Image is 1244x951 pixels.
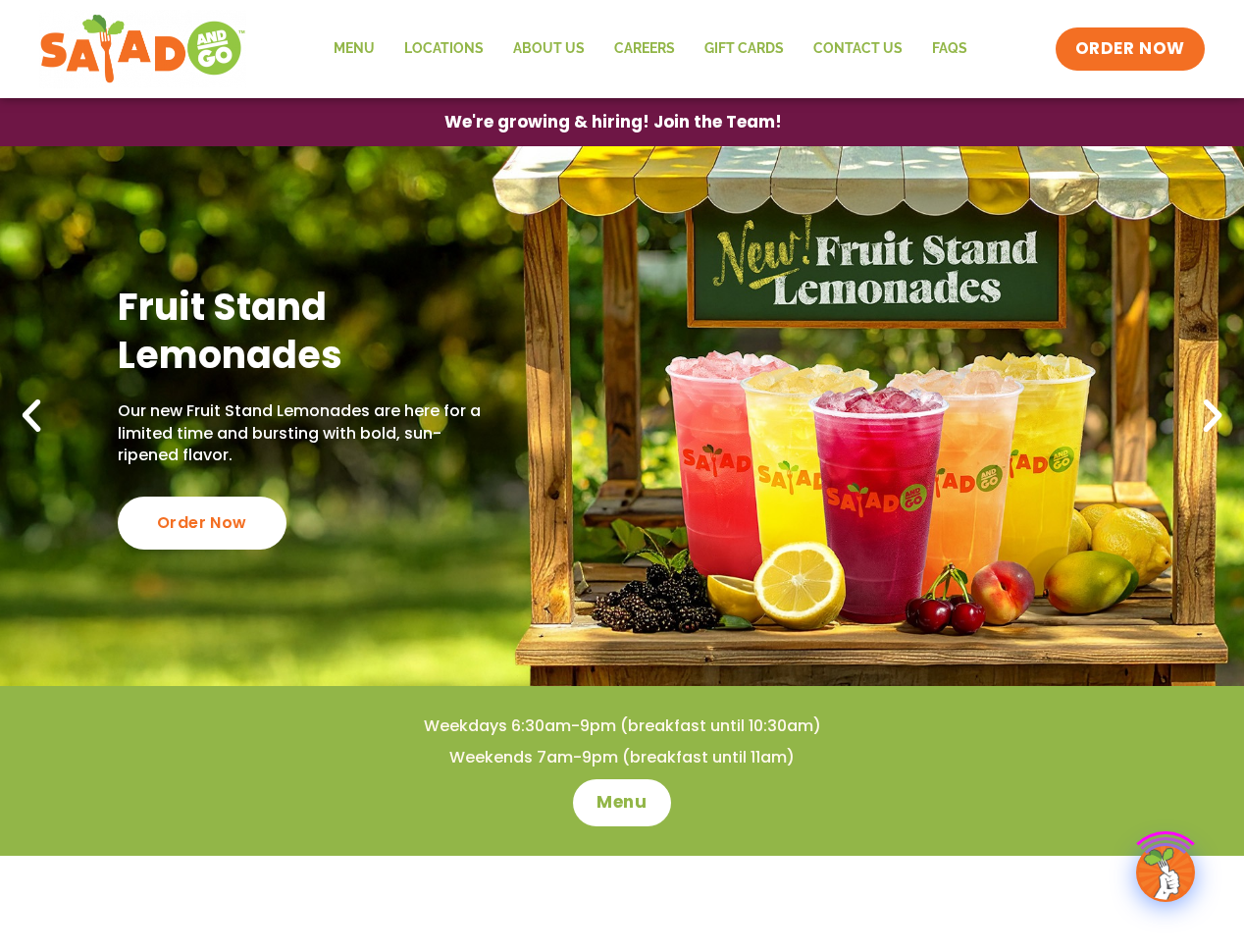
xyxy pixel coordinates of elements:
a: Contact Us [799,26,917,72]
a: GIFT CARDS [690,26,799,72]
h2: Fruit Stand Lemonades [118,283,490,380]
h4: Weekdays 6:30am-9pm (breakfast until 10:30am) [39,715,1205,737]
a: We're growing & hiring! Join the Team! [415,99,811,145]
a: Careers [599,26,690,72]
nav: Menu [319,26,982,72]
div: Order Now [118,497,286,550]
h4: Weekends 7am-9pm (breakfast until 11am) [39,747,1205,768]
a: ORDER NOW [1056,27,1205,71]
a: Menu [319,26,389,72]
a: FAQs [917,26,982,72]
p: Our new Fruit Stand Lemonades are here for a limited time and bursting with bold, sun-ripened fla... [118,400,490,466]
span: ORDER NOW [1075,37,1185,61]
a: Locations [389,26,498,72]
span: Menu [596,791,647,815]
span: We're growing & hiring! Join the Team! [444,114,782,131]
img: new-SAG-logo-768×292 [39,10,246,88]
a: About Us [498,26,599,72]
a: Menu [573,779,670,826]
